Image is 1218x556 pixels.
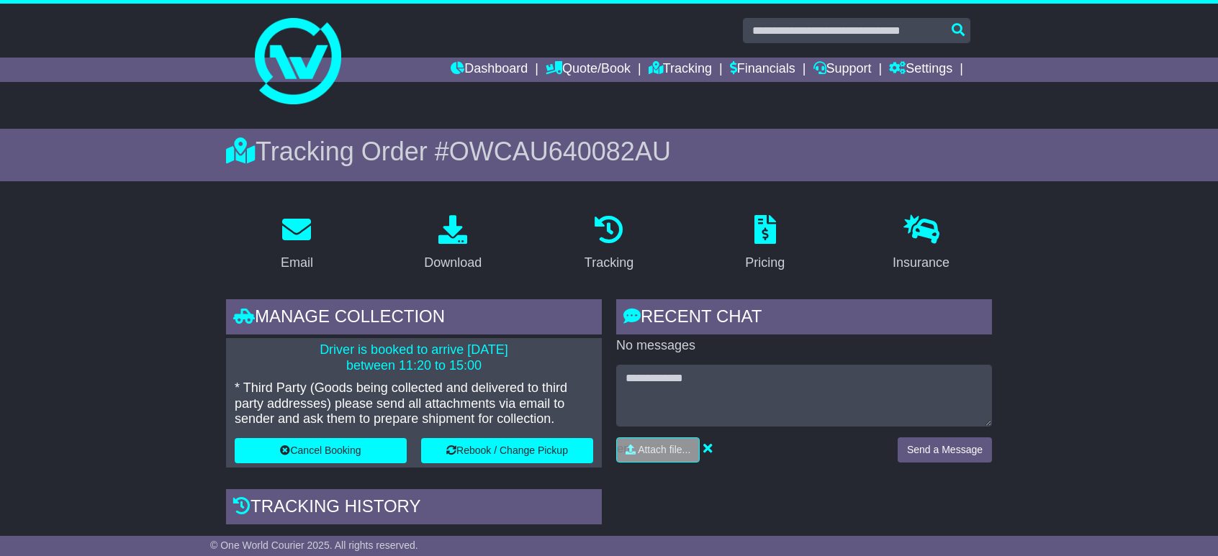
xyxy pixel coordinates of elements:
[235,438,407,463] button: Cancel Booking
[400,535,543,551] div: [DATE] 17:00 (GMT +10)
[281,253,313,273] div: Email
[271,210,322,278] a: Email
[421,438,593,463] button: Rebook / Change Pickup
[898,437,992,462] button: Send a Message
[585,253,633,273] div: Tracking
[649,58,712,82] a: Tracking
[226,489,602,528] div: Tracking history
[813,58,872,82] a: Support
[616,299,992,338] div: RECENT CHAT
[575,210,643,278] a: Tracking
[226,535,602,551] div: Estimated Delivery -
[451,58,528,82] a: Dashboard
[424,253,482,273] div: Download
[616,338,992,354] p: No messages
[546,58,631,82] a: Quote/Book
[736,210,794,278] a: Pricing
[449,137,671,166] span: OWCAU640082AU
[883,210,959,278] a: Insurance
[235,342,593,373] p: Driver is booked to arrive [DATE] between 11:20 to 15:00
[226,136,992,167] div: Tracking Order #
[226,299,602,338] div: Manage collection
[889,58,952,82] a: Settings
[210,539,418,551] span: © One World Courier 2025. All rights reserved.
[235,380,593,427] p: * Third Party (Goods being collected and delivered to third party addresses) please send all atta...
[745,253,785,273] div: Pricing
[730,58,795,82] a: Financials
[415,210,491,278] a: Download
[893,253,949,273] div: Insurance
